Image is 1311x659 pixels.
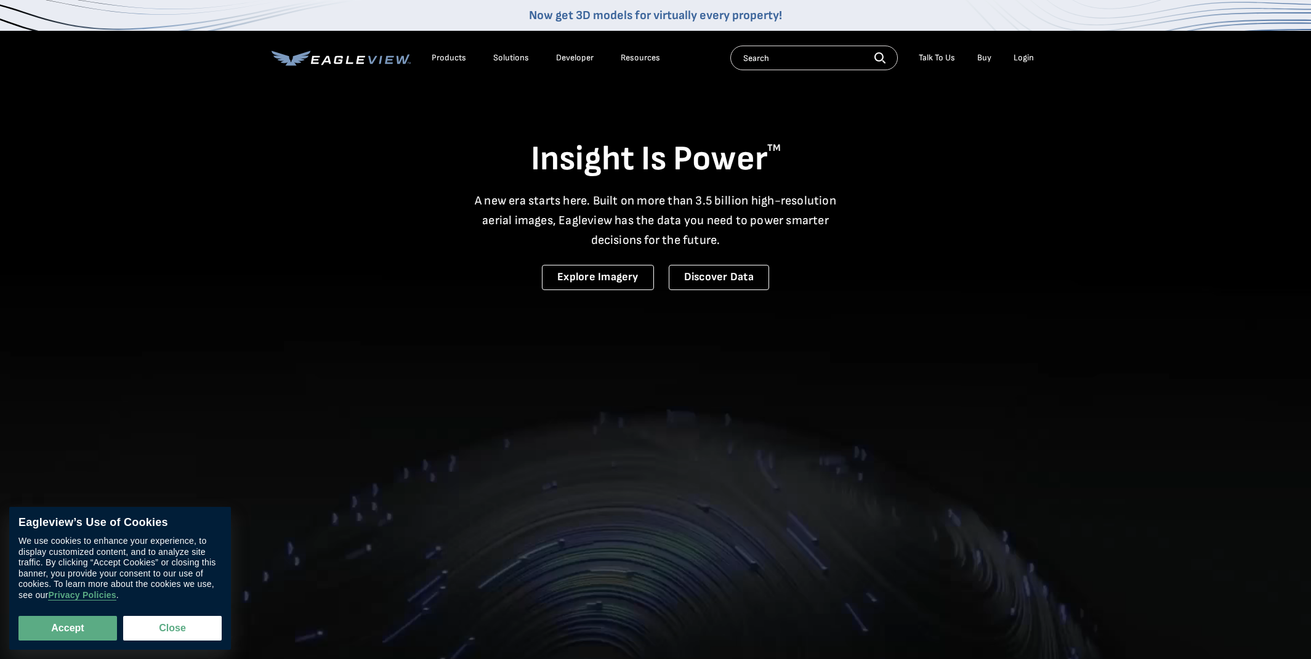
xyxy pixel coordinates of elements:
[556,52,594,63] a: Developer
[18,516,222,530] div: Eagleview’s Use of Cookies
[432,52,466,63] div: Products
[977,52,991,63] a: Buy
[542,265,654,290] a: Explore Imagery
[767,142,781,154] sup: TM
[18,616,117,641] button: Accept
[272,138,1040,181] h1: Insight Is Power
[730,46,898,70] input: Search
[529,8,782,23] a: Now get 3D models for virtually every property!
[621,52,660,63] div: Resources
[493,52,529,63] div: Solutions
[48,590,116,600] a: Privacy Policies
[467,191,844,250] p: A new era starts here. Built on more than 3.5 billion high-resolution aerial images, Eagleview ha...
[919,52,955,63] div: Talk To Us
[669,265,769,290] a: Discover Data
[123,616,222,641] button: Close
[18,536,222,600] div: We use cookies to enhance your experience, to display customized content, and to analyze site tra...
[1014,52,1034,63] div: Login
